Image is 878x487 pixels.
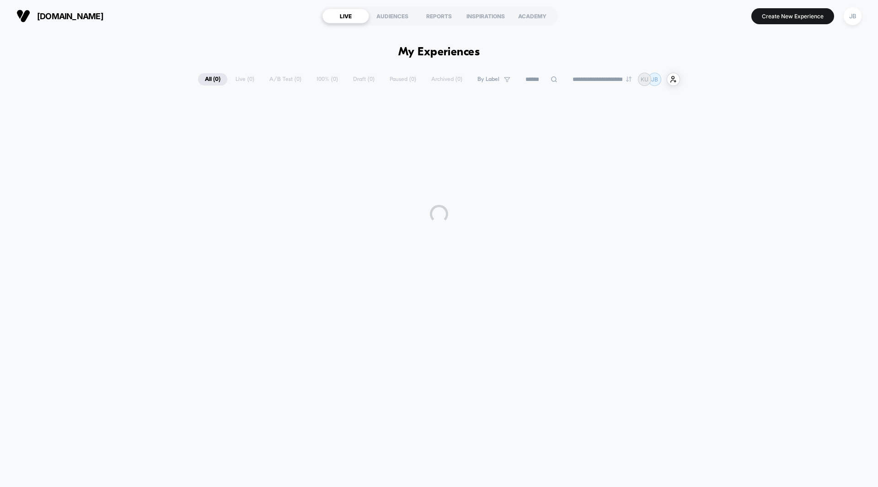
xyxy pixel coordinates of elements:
div: REPORTS [416,9,462,23]
button: Create New Experience [751,8,834,24]
img: Visually logo [16,9,30,23]
p: JB [651,76,658,83]
div: AUDIENCES [369,9,416,23]
button: JB [841,7,864,26]
p: KU [641,76,648,83]
div: INSPIRATIONS [462,9,509,23]
span: [DOMAIN_NAME] [37,11,103,21]
button: [DOMAIN_NAME] [14,9,106,23]
h1: My Experiences [398,46,480,59]
img: end [626,76,632,82]
div: ACADEMY [509,9,556,23]
div: JB [844,7,862,25]
span: All ( 0 ) [198,73,227,86]
span: By Label [477,76,499,83]
div: LIVE [322,9,369,23]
